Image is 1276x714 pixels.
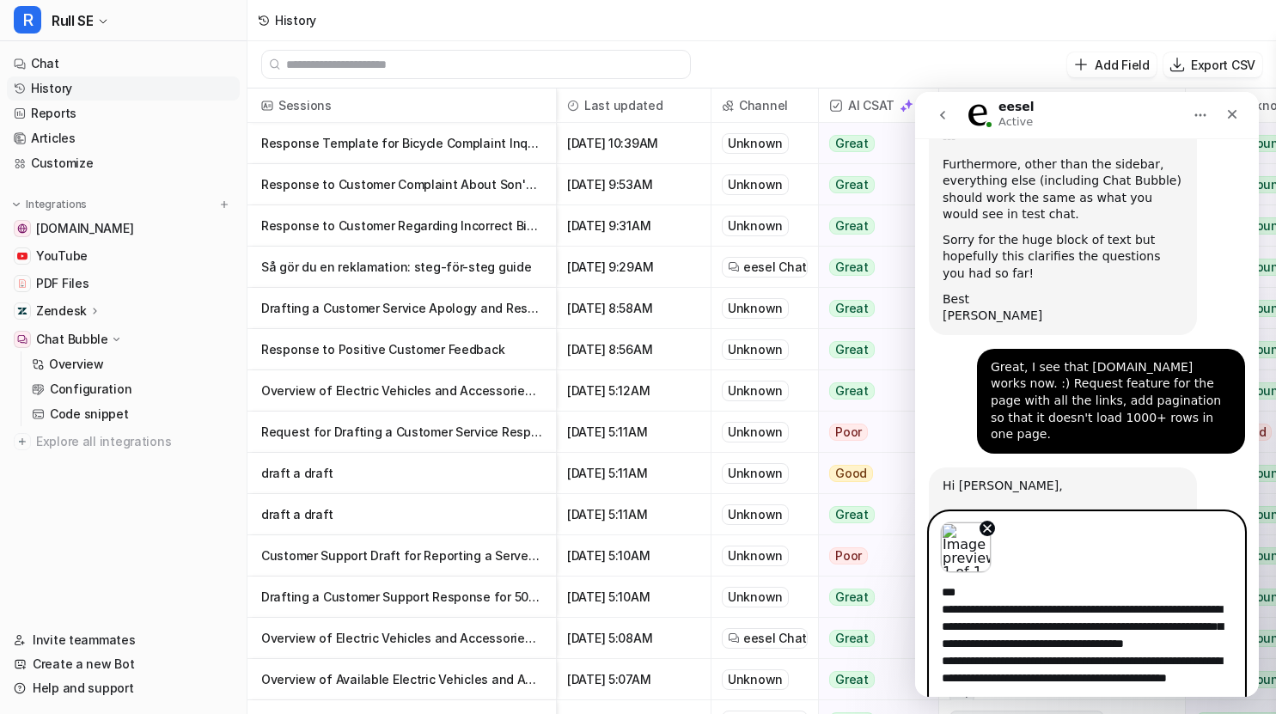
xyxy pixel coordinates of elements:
span: [DATE] 5:11AM [564,412,704,453]
span: Great [829,135,875,152]
div: Unknown [722,133,789,154]
a: Reports [7,101,240,125]
button: Great [819,494,928,535]
a: Customize [7,151,240,175]
div: Unknown [722,669,789,690]
img: expand menu [10,198,22,211]
span: Great [829,630,875,647]
p: Configuration [50,381,131,398]
span: Channel [718,88,811,123]
p: draft a draft [261,453,542,494]
p: Integrations [26,198,87,211]
span: Great [829,259,875,276]
button: Good [819,453,928,494]
textarea: Message… [15,481,329,617]
iframe: Intercom live chat [915,92,1259,697]
div: History [275,11,316,29]
p: Drafting a Customer Support Response for 500 Internal Server Error [261,577,542,618]
span: [DATE] 5:10AM [564,535,704,577]
span: eesel Chat [743,630,807,647]
p: Overview of Electric Vehicles and Accessories Offered [261,618,542,659]
span: [DATE] 9:53AM [564,164,704,205]
a: History [7,76,240,101]
img: YouTube [17,251,27,261]
a: eesel Chat [728,630,802,647]
button: Great [819,659,928,700]
p: Add Field [1095,56,1149,74]
span: [DATE] 5:11AM [564,494,704,535]
a: YouTubeYouTube [7,244,240,268]
p: Request for Drafting a Customer Service Response [261,412,542,453]
img: explore all integrations [14,433,31,450]
img: PDF Files [17,278,27,289]
button: Poor [819,412,928,453]
span: Rull SE [52,9,93,33]
span: Explore all integrations [36,428,233,455]
p: Response Template for Bicycle Complaint Inquiries [261,123,542,164]
span: Great [829,506,875,523]
span: [DATE] 8:58AM [564,288,704,329]
div: Unknown [722,339,789,360]
p: Customer Support Draft for Reporting a Server Error [261,535,542,577]
div: Image previews [15,420,329,481]
button: Export CSV [1163,52,1262,77]
p: Overview of Available Electric Vehicles and Accessories [261,659,542,700]
img: menu_add.svg [218,198,230,211]
div: Hi [PERSON_NAME],Thanks for the feedback! Pagination for the integrations page is a great idea, e... [14,375,282,582]
span: PDF Files [36,275,89,292]
span: [DATE] 9:31AM [564,205,704,247]
button: Poor [819,535,928,577]
img: Chat Bubble [17,334,27,345]
button: Great [819,164,928,205]
button: Great [819,618,928,659]
span: YouTube [36,247,88,265]
span: [DATE] 5:12AM [564,370,704,412]
span: Last updated [564,88,704,123]
p: draft a draft [261,494,542,535]
button: Great [819,123,928,164]
span: [DATE] 9:29AM [564,247,704,288]
p: Zendesk [36,302,87,320]
span: Great [829,341,875,358]
a: PDF FilesPDF Files [7,272,240,296]
span: Great [829,300,875,317]
button: Integrations [7,196,92,213]
a: Invite teammates [7,628,240,652]
div: Unknown [722,504,789,525]
span: R [14,6,41,34]
p: Så gör du en reklamation: steg-för-steg guide [261,247,542,288]
div: Unknown [722,463,789,484]
p: Response to Customer Complaint About Son's Cross Bike and Service [261,164,542,205]
span: Great [829,176,875,193]
p: Response to Customer Regarding Incorrect Bicycle Delivery and Return Process [261,205,542,247]
div: Unknown [722,381,789,401]
img: Zendesk [17,306,27,316]
div: Unknown [722,422,789,442]
span: Great [829,589,875,606]
button: Great [819,577,928,618]
a: Configuration [25,377,240,401]
a: Articles [7,126,240,150]
a: eesel Chat [728,259,802,276]
span: [DATE] 8:56AM [564,329,704,370]
span: Great [829,382,875,400]
h2: Actions [967,88,1011,123]
span: Good [829,465,873,482]
span: AI CSAT [826,88,931,123]
span: Great [829,217,875,235]
img: Image preview 1 of 1 [25,430,76,481]
div: Hi [PERSON_NAME], Thanks for the feedback! Pagination for the integrations page is a great idea, ... [27,386,268,571]
img: eeselChat [728,632,740,644]
p: Chat Bubble [36,331,108,348]
a: Help and support [7,676,240,700]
